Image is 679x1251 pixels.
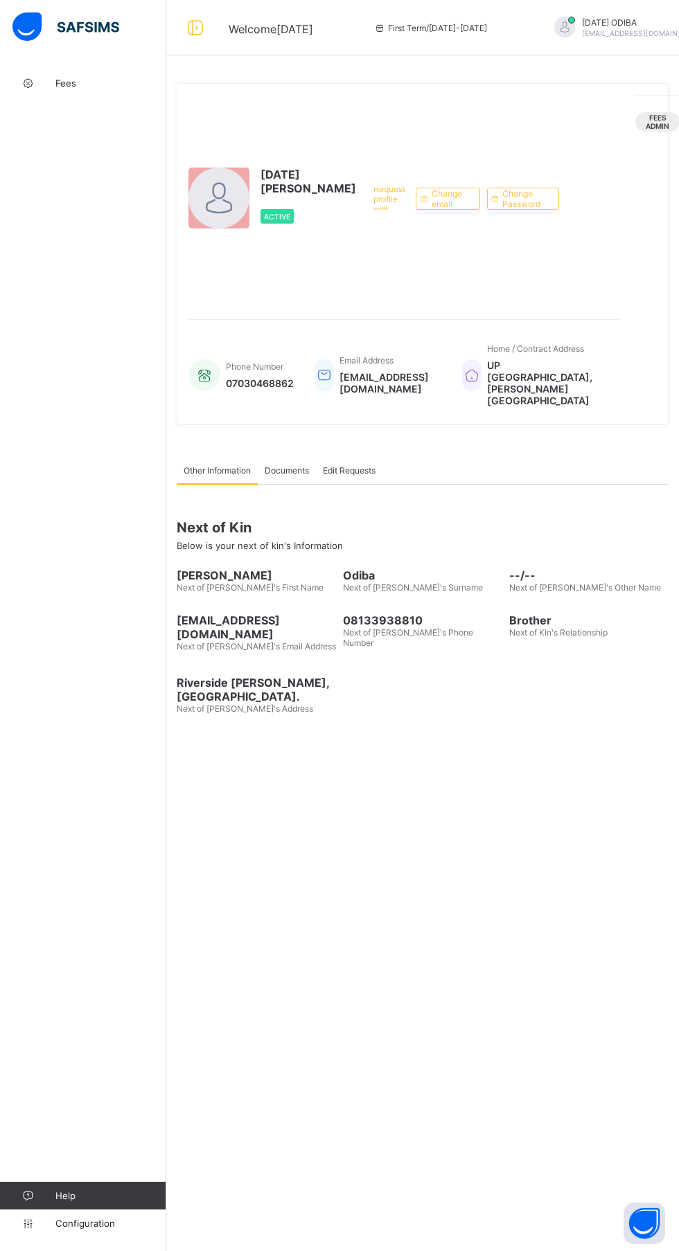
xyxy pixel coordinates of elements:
[55,1218,166,1229] span: Configuration
[177,613,336,641] span: [EMAIL_ADDRESS][DOMAIN_NAME]
[55,78,166,89] span: Fees
[184,465,251,476] span: Other Information
[177,582,324,593] span: Next of [PERSON_NAME]'s First Name
[177,568,336,582] span: [PERSON_NAME]
[339,355,394,366] span: Email Address
[343,582,483,593] span: Next of [PERSON_NAME]'s Surname
[177,703,313,714] span: Next of [PERSON_NAME]'s Address
[374,23,487,33] span: session/term information
[177,641,336,651] span: Next of [PERSON_NAME]'s Email Address
[487,343,584,354] span: Home / Contract Address
[509,613,669,627] span: Brother
[509,568,669,582] span: --/--
[624,1203,665,1244] button: Open asap
[177,519,669,536] span: Next of Kin
[373,183,405,215] span: Request profile edit
[226,377,294,389] span: 07030468862
[432,188,469,209] span: Change email
[343,627,473,648] span: Next of [PERSON_NAME]'s Phone Number
[177,676,336,703] span: Riverside [PERSON_NAME], [GEOGRAPHIC_DATA].
[487,359,605,406] span: UP [GEOGRAPHIC_DATA], [PERSON_NAME][GEOGRAPHIC_DATA]
[264,213,290,221] span: Active
[265,465,309,476] span: Documents
[509,627,608,638] span: Next of Kin's Relationship
[323,465,376,476] span: Edit Requests
[226,361,283,372] span: Phone Number
[339,371,441,395] span: [EMAIL_ADDRESS][DOMAIN_NAME]
[646,114,669,130] span: Fees Admin
[177,540,343,551] span: Below is your next of kin's Information
[343,568,502,582] span: Odiba
[509,582,661,593] span: Next of [PERSON_NAME]'s Other Name
[502,188,548,209] span: Change Password
[261,168,356,195] span: [DATE] [PERSON_NAME]
[343,613,502,627] span: 08133938810
[229,22,313,36] span: Welcome [DATE]
[12,12,119,42] img: safsims
[55,1190,166,1201] span: Help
